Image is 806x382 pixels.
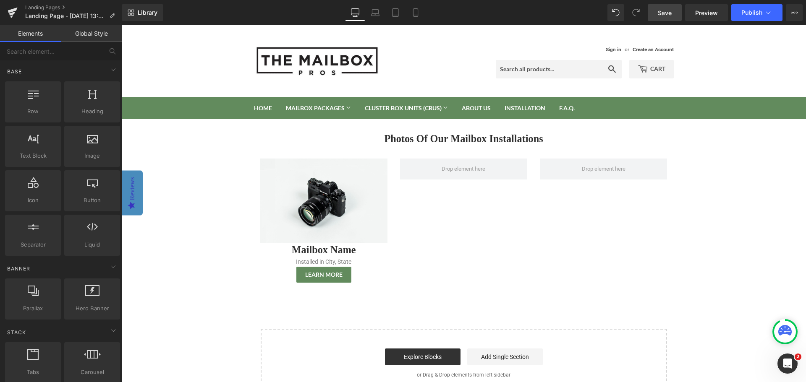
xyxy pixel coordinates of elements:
[8,107,58,116] span: Row
[501,21,510,27] span: or
[122,4,163,21] a: New Library
[607,4,624,21] button: Undo
[8,151,58,160] span: Text Block
[153,347,532,353] p: or Drag & Drop elements from left sidebar
[695,8,718,17] span: Preview
[406,4,426,21] a: Mobile
[365,4,385,21] a: Laptop
[25,13,106,19] span: Landing Page - [DATE] 13:59:34
[345,4,365,21] a: Desktop
[511,21,552,27] a: Create an Account
[777,353,798,374] iframe: Intercom live chat
[741,9,762,16] span: Publish
[685,4,728,21] a: Preview
[658,8,672,17] span: Save
[385,4,406,21] a: Tablet
[432,72,460,94] a: F.A.Q.
[264,323,339,340] a: Explore Blocks
[8,240,58,249] span: Separator
[6,68,23,75] span: Base
[138,9,157,16] span: Library
[175,242,230,257] a: Learn More
[25,4,122,11] a: Landing Pages
[6,328,27,336] span: Stack
[334,72,376,94] a: About Us
[484,21,500,27] a: Sign in
[67,196,118,205] span: Button
[158,72,236,94] a: Mailbox Packages
[133,19,343,53] a: The Mailbox Pros
[7,152,15,175] div: Reviews
[6,265,31,273] span: Banner
[374,35,500,53] input: Search all products...
[377,72,430,94] a: Installation
[133,107,552,121] h1: Photos Of Our Mailbox Installations
[67,151,118,160] span: Image
[508,35,552,53] a: Cart
[184,245,221,254] span: Learn More
[67,107,118,116] span: Heading
[237,72,333,94] a: Cluster Box Units (CBUs)
[786,4,803,21] button: More
[8,368,58,377] span: Tabs
[8,196,58,205] span: Icon
[61,25,122,42] a: Global Style
[126,72,157,94] a: Home
[139,232,266,241] p: Installed in City, State
[67,368,118,377] span: Carousel
[731,4,782,21] button: Publish
[346,323,421,340] a: Add Single Section
[795,353,801,360] span: 2
[67,240,118,249] span: Liquid
[139,218,266,232] h1: Mailbox Name
[133,19,261,53] img: The Mailbox Pros
[628,4,644,21] button: Redo
[67,304,118,313] span: Hero Banner
[8,304,58,313] span: Parallax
